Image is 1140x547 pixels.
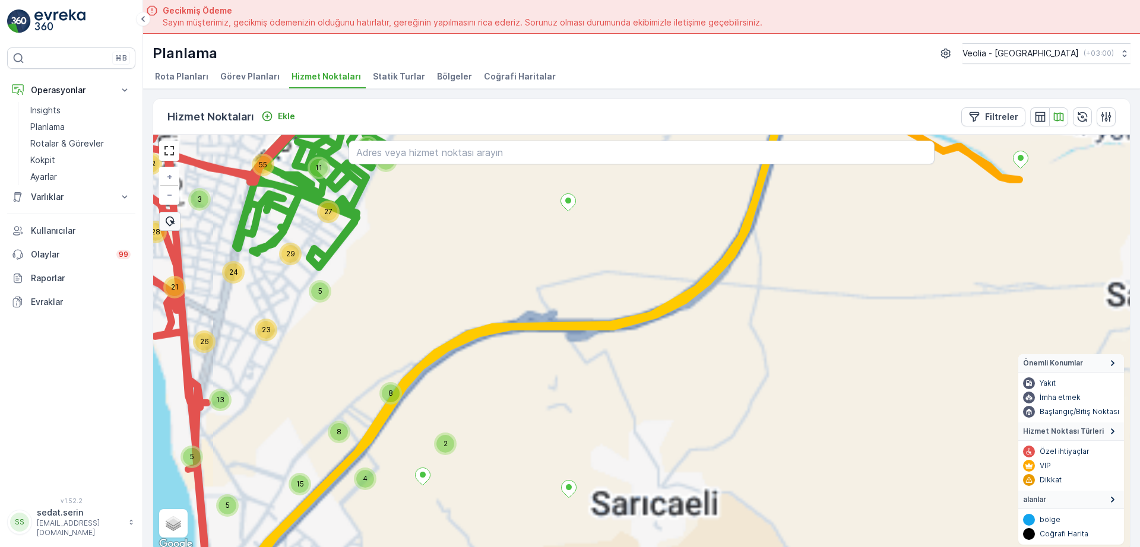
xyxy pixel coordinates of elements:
div: 5 [311,282,318,290]
div: 4 [356,470,363,477]
div: 5 [183,448,201,466]
div: SS [10,513,29,532]
p: Rotalar & Görevler [30,138,104,150]
button: SSsedat.serin[EMAIL_ADDRESS][DOMAIN_NAME] [7,507,135,538]
div: 2 [436,435,454,453]
div: 21 [166,278,183,296]
div: 24 [224,263,232,271]
p: Veolia - [GEOGRAPHIC_DATA] [962,47,1079,59]
a: Raporlar [7,266,135,290]
summary: Önemli Konumlar [1018,354,1124,373]
p: 99 [119,250,128,259]
span: Bölgeler [437,71,472,82]
a: Rotalar & Görevler [26,135,135,152]
button: Ekle [256,109,300,123]
img: logo [7,9,31,33]
div: 11 [310,159,317,166]
span: Önemli Konumlar [1023,358,1083,368]
span: + [167,171,172,182]
div: 8 [330,423,348,441]
span: alanlar [1023,495,1046,504]
div: 5 [183,448,190,455]
div: 13 [211,391,218,398]
summary: alanlar [1018,491,1124,509]
button: Filtreler [961,107,1025,126]
div: 26 [195,333,213,351]
div: 5 [218,497,226,504]
a: Evraklar [7,290,135,314]
p: Planlama [153,44,217,63]
a: Planlama [26,119,135,135]
button: Operasyonlar [7,78,135,102]
div: 55 [254,156,272,174]
p: Kokpit [30,154,55,166]
p: İmha etmek [1040,393,1081,402]
p: Evraklar [31,296,131,308]
p: Ekle [278,110,295,122]
span: − [167,189,173,199]
p: Coğrafi Harita [1040,529,1088,539]
a: Insights [26,102,135,119]
div: 29 [281,245,289,252]
div: 26 [195,333,202,340]
a: Kokpit [26,152,135,168]
div: 3 [191,190,198,198]
span: Coğrafi Haritalar [484,71,556,82]
div: 27 [319,203,327,210]
span: Sayın müşterimiz, gecikmiş ödemenizin olduğunu hatırlatır, gereğinin yapılmasını rica ederiz. Sor... [163,17,762,28]
a: Olaylar99 [7,243,135,266]
div: 4 [356,470,374,488]
input: Adres veya hizmet noktası arayın [349,141,935,164]
div: 15 [291,475,309,493]
div: 28 [147,223,154,230]
span: v 1.52.2 [7,497,135,504]
a: Yakınlaştır [160,168,178,186]
p: Operasyonlar [31,84,112,96]
div: 9 [359,138,366,145]
div: 2 [436,435,444,442]
p: Ayarlar [30,171,57,183]
p: Kullanıcılar [31,225,131,237]
div: 3 [191,190,208,208]
div: 8 [382,384,389,392]
div: 24 [224,263,242,281]
div: 8 [330,423,337,430]
div: 29 [281,245,299,263]
img: logo_light-DOdMpM7g.png [34,9,85,33]
div: 23 [257,321,264,328]
span: Hizmet Noktaları [292,71,361,82]
span: Statik Turlar [373,71,425,82]
summary: Hizmet Noktası Türleri [1018,422,1124,441]
div: 11 [310,159,328,177]
span: Hizmet Noktası Türleri [1023,427,1104,436]
div: 27 [319,203,337,221]
p: Planlama [30,121,65,133]
div: 23 [257,321,275,339]
a: Ayarlar [26,168,135,185]
p: ( +03:00 ) [1084,49,1114,58]
div: 8 [382,384,400,402]
div: 55 [254,156,261,163]
p: Hizmet Noktaları [167,109,254,125]
p: Dikkat [1040,475,1062,485]
p: VIP [1040,461,1051,470]
p: Filtreler [985,111,1018,123]
p: Olaylar [31,249,109,260]
p: bölge [1040,515,1060,524]
div: 9 [359,138,376,156]
p: ⌘B [115,53,127,63]
p: Başlangıç/Bitiş Noktası [1040,407,1119,416]
div: 15 [291,475,298,482]
p: [EMAIL_ADDRESS][DOMAIN_NAME] [37,519,122,538]
span: Görev Planları [220,71,280,82]
p: Yakıt [1040,379,1056,388]
div: 21 [166,278,173,285]
div: Toplu Seçim [159,212,180,231]
button: Varlıklar [7,185,135,209]
a: Layers [160,510,186,536]
span: Rota Planları [155,71,208,82]
div: 5 [218,497,236,514]
div: 5 [311,282,329,300]
p: Özel ihtiyaçlar [1040,447,1090,456]
a: Uzaklaştır [160,186,178,203]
